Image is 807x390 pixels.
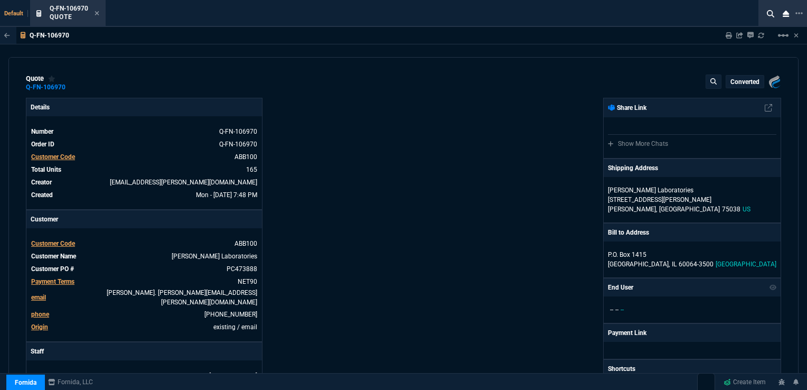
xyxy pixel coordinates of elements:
span: Customer Code [31,153,75,161]
p: P.O. Box 1415 [608,250,776,259]
a: [PERSON_NAME] [209,372,257,379]
a: Q-FN-106970 [26,87,65,88]
p: Details [26,98,262,116]
tr: undefined [31,238,258,249]
span: rob.henneberger@fornida.com [110,179,257,186]
span: Order ID [31,141,54,148]
span: Customer Name [31,253,76,260]
p: Shortcuts [604,360,781,378]
span: 75038 [722,206,740,213]
tr: Susan. Werner@Abbott.com [31,287,258,308]
span: Default [4,10,28,17]
tr: undefined [31,322,258,332]
a: [PERSON_NAME]. [PERSON_NAME][EMAIL_ADDRESS][PERSON_NAME][DOMAIN_NAME] [107,289,257,306]
a: Create Item [719,374,770,390]
nx-icon: Close Workbench [778,7,793,20]
span: [GEOGRAPHIC_DATA] [659,206,720,213]
span: Payment Terms [31,278,74,285]
p: Quote [50,13,88,21]
tr: undefined [31,177,258,188]
span: Total Units [31,166,61,173]
a: ABB100 [234,153,257,161]
p: Shipping Address [608,163,658,173]
span: US [743,206,750,213]
p: Bill to Address [608,228,649,237]
a: See Marketplace Order [219,141,257,148]
div: Add to Watchlist [48,75,55,83]
tr: 972-518-6677 [31,309,258,320]
tr: undefined [31,152,258,162]
span: Number [31,128,53,135]
tr: undefined [31,264,258,274]
nx-icon: Show/Hide End User to Customer [770,283,777,292]
span: phone [31,311,49,318]
span: 165 [246,166,257,173]
span: -- [621,306,624,313]
mat-icon: Example home icon [777,29,790,42]
a: Show More Chats [608,140,668,147]
a: 972-518-6677 [204,311,257,318]
p: Payment Link [608,328,646,338]
tr: See Marketplace Order [31,139,258,150]
span: See Marketplace Order [219,128,257,135]
span: -- [610,306,613,313]
span: Created [31,191,53,199]
p: Q-FN-106970 [30,31,69,40]
p: Staff [26,342,262,360]
span: -- [615,306,618,313]
span: Customer Code [31,240,75,247]
a: Abbott Laboratories [172,253,257,260]
a: PC473888 [227,265,257,273]
span: Creator [31,179,52,186]
nx-icon: Back to Table [4,32,10,39]
a: msbcCompanyName [45,377,96,387]
span: [PERSON_NAME], [608,206,657,213]
p: [STREET_ADDRESS][PERSON_NAME] [608,195,776,205]
span: Sales Person [31,372,68,379]
nx-icon: Open New Tab [795,8,803,18]
a: Hide Workbench [794,31,799,40]
span: [GEOGRAPHIC_DATA] [716,261,776,268]
span: 60064-3500 [679,261,714,268]
span: email [31,294,46,301]
span: IL [672,261,677,268]
a: NET90 [238,278,257,285]
a: Origin [31,323,48,331]
span: Customer PO # [31,265,74,273]
tr: undefined [31,164,258,175]
nx-icon: Close Tab [95,10,99,18]
tr: undefined [31,276,258,287]
p: [PERSON_NAME] Laboratories [608,185,709,195]
span: ABB100 [234,240,257,247]
span: 2025-09-22T19:48:35.400Z [196,191,257,199]
span: [GEOGRAPHIC_DATA], [608,261,670,268]
nx-icon: Search [763,7,778,20]
tr: See Marketplace Order [31,126,258,137]
tr: undefined [31,190,258,200]
div: quote [26,75,55,83]
tr: undefined [31,370,258,381]
span: existing / email [213,323,257,331]
tr: undefined [31,251,258,262]
p: End User [608,283,633,292]
p: Share Link [608,103,646,113]
span: Q-FN-106970 [50,5,88,12]
p: Customer [26,210,262,228]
